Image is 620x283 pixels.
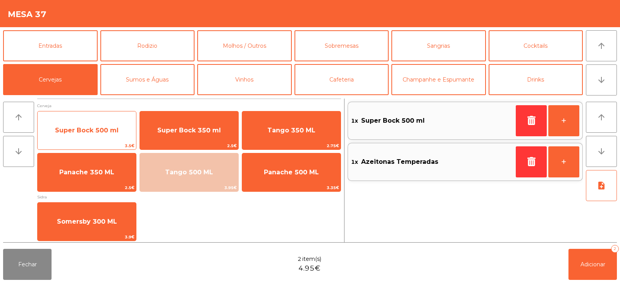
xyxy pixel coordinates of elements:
button: arrow_upward [586,102,617,133]
button: arrow_upward [586,30,617,61]
i: arrow_downward [597,75,606,85]
span: 1x [351,156,358,168]
button: + [548,146,579,177]
button: Sumos e Águas [100,64,195,95]
button: Rodizio [100,30,195,61]
button: Champanhe e Espumante [391,64,486,95]
button: Drinks [489,64,583,95]
span: Azeitonas Temperadas [361,156,438,168]
span: 4.95€ [298,263,320,274]
i: arrow_upward [14,113,23,122]
button: + [548,105,579,136]
button: Sangrias [391,30,486,61]
span: Panache 500 ML [264,168,319,176]
span: Somersby 300 ML [57,218,117,225]
button: Cocktails [489,30,583,61]
button: arrow_upward [3,102,34,133]
button: arrow_downward [586,136,617,167]
span: 1x [351,115,358,127]
button: Adicionar2 [568,249,617,280]
i: note_add [597,181,606,190]
span: Super Bock 350 ml [157,127,221,134]
button: note_add [586,170,617,201]
div: 2 [611,245,619,253]
i: arrow_upward [597,113,606,122]
i: arrow_upward [597,41,606,50]
span: Adicionar [580,261,605,268]
span: 3.95€ [140,184,238,191]
span: Tango 500 ML [165,168,213,176]
button: Sobremesas [294,30,389,61]
button: Cervejas [3,64,98,95]
h4: Mesa 37 [8,9,46,20]
i: arrow_downward [14,147,23,156]
span: Super Bock 500 ml [55,127,119,134]
span: 2 [298,255,301,263]
span: item(s) [302,255,321,263]
span: 2.75€ [242,142,341,149]
i: arrow_downward [597,147,606,156]
button: arrow_downward [586,64,617,95]
span: Sidra [37,193,341,201]
span: 3.9€ [38,233,136,241]
button: arrow_downward [3,136,34,167]
button: Molhos / Outros [197,30,292,61]
span: 2.5€ [38,184,136,191]
button: Entradas [3,30,98,61]
button: Fechar [3,249,52,280]
span: 2.5€ [140,142,238,149]
span: 3.35€ [242,184,341,191]
span: 3.5€ [38,142,136,149]
button: Vinhos [197,64,292,95]
span: Panache 350 ML [59,168,114,176]
button: Cafeteria [294,64,389,95]
span: Tango 350 ML [267,127,315,134]
span: Super Bock 500 ml [361,115,425,127]
span: Cerveja [37,102,341,109]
